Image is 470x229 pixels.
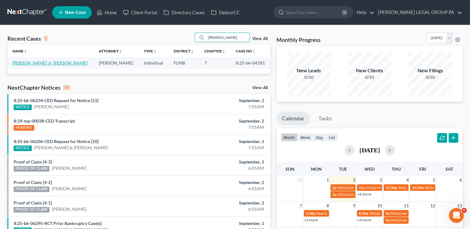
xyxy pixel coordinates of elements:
[359,211,368,216] span: 8:30a
[185,220,264,227] div: September, 1
[252,86,268,90] a: View All
[408,67,452,74] div: New Filings
[14,105,32,110] div: NOTICE
[168,57,199,69] td: FLMB
[99,49,122,53] a: Attorneyunfold_more
[14,200,52,205] a: Proof of Claim [4-1]
[222,50,226,53] i: unfold_more
[185,186,264,192] div: 6:01AM
[306,211,315,216] span: 1:30p
[364,166,375,172] span: Wed
[14,139,98,144] a: 8:25-bk-06206-CED Request for Notice [10]
[65,10,86,15] span: New Case
[311,166,322,172] span: Mon
[185,206,264,212] div: 6:01AM
[14,146,32,151] div: NOTICE
[208,7,243,18] a: DebtorCC
[375,7,462,18] a: [PERSON_NAME] LEGAL GROUP PA
[185,179,264,186] div: September, 2
[359,147,380,153] h2: [DATE]
[276,112,310,125] a: Calendar
[14,186,49,192] div: PROOF OF CLAIM
[252,50,256,53] i: unfold_more
[12,60,88,65] a: [PERSON_NAME] Jr, [PERSON_NAME]
[359,185,365,190] span: 11a
[419,166,426,172] span: Fri
[337,192,430,197] span: 341(a) meeting for [PERSON_NAME] & [PERSON_NAME]
[14,221,102,226] a: 8:25-bk-06295-RCT Prior Bankruptcy Case(s)
[153,50,157,53] i: unfold_more
[339,166,347,172] span: Tue
[412,185,423,190] span: 10:30a
[299,202,303,209] span: 7
[287,74,331,80] div: 0/10
[392,166,401,172] span: Thu
[185,97,264,104] div: September, 2
[337,185,430,190] span: 341(a) meeting for [PERSON_NAME] & [PERSON_NAME]
[119,50,122,53] i: unfold_more
[185,145,264,151] div: 7:01AM
[405,176,409,184] span: 4
[34,145,108,151] a: [PERSON_NAME] & [PERSON_NAME]
[63,85,70,90] div: 10
[352,176,356,184] span: 2
[204,49,226,53] a: Chapterunfold_more
[386,218,390,222] span: 9a
[408,74,452,80] div: 0/20
[199,57,231,69] td: 7
[297,176,303,184] span: 31
[332,185,337,190] span: 2p
[12,49,27,53] a: Nameunfold_more
[7,35,48,42] div: Recent Cases
[185,118,264,124] div: September, 2
[185,200,264,206] div: September, 2
[390,211,450,216] span: 341(a) meeting for [PERSON_NAME]
[14,180,52,185] a: Proof of Claim [4-2]
[369,211,429,216] span: 341(a) meeting for [PERSON_NAME]
[14,207,49,213] div: PROOF OF CLAIM
[281,133,298,141] button: month
[43,36,48,41] div: 1
[185,138,264,145] div: September, 2
[285,166,294,172] span: Sun
[14,159,52,164] a: Proof of Claim [4-3]
[313,133,326,141] button: day
[34,104,69,110] a: [PERSON_NAME]
[376,202,383,209] span: 10
[398,185,458,190] span: 341(a) meeting for [PERSON_NAME]
[379,176,383,184] span: 3
[14,118,75,123] a: 8:24-mp-00038-CED Transcript
[276,36,321,43] h3: Monthly Progress
[185,159,264,165] div: September, 2
[326,176,330,184] span: 1
[185,165,264,171] div: 6:01AM
[326,133,338,141] button: list
[185,124,264,130] div: 7:01AM
[14,125,34,131] div: HEARING
[139,57,168,69] td: Individual
[7,84,70,91] div: NextChapter Notices
[206,33,249,42] input: Search by name...
[252,37,268,41] a: View All
[304,218,318,222] a: +2 more
[357,218,371,222] a: +3 more
[357,192,371,196] a: +6 more
[403,202,409,209] span: 11
[352,202,356,209] span: 9
[316,211,364,216] span: Hearing for [PERSON_NAME]
[236,49,256,53] a: Case Nounfold_more
[14,166,49,172] div: PROOF OF CLAIM
[348,74,391,80] div: 0/10
[185,104,264,110] div: 7:01AM
[286,7,343,18] input: Search by name...
[459,176,463,184] span: 6
[144,49,157,53] a: Typeunfold_more
[190,50,194,53] i: unfold_more
[52,186,86,192] a: [PERSON_NAME]
[24,50,27,53] i: unfold_more
[326,202,330,209] span: 8
[298,133,313,141] button: week
[94,57,139,69] td: [PERSON_NAME]
[348,67,391,74] div: New Clients
[432,176,436,184] span: 5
